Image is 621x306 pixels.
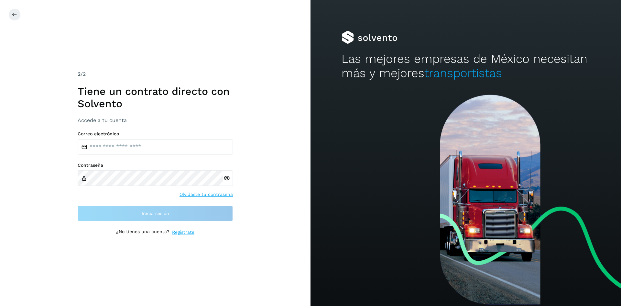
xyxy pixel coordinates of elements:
h3: Accede a tu cuenta [78,117,233,123]
h2: Las mejores empresas de México necesitan más y mejores [342,52,590,81]
a: Olvidaste tu contraseña [180,191,233,198]
button: Inicia sesión [78,206,233,221]
a: Regístrate [172,229,194,236]
h1: Tiene un contrato directo con Solvento [78,85,233,110]
label: Correo electrónico [78,131,233,137]
p: ¿No tienes una cuenta? [116,229,169,236]
div: /2 [78,70,233,78]
label: Contraseña [78,163,233,168]
span: 2 [78,71,81,77]
span: Inicia sesión [142,211,169,216]
span: transportistas [424,66,502,80]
